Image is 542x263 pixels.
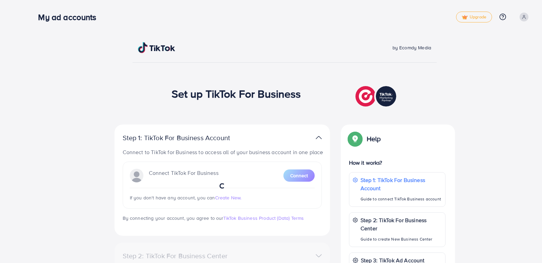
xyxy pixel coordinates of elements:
img: TikTok [138,42,175,53]
p: Guide to connect TikTok Business account [361,195,442,203]
img: TikTok partner [355,84,398,108]
h3: My ad accounts [38,12,102,22]
img: Popup guide [349,133,361,145]
img: tick [462,15,468,20]
span: by Ecomdy Media [392,44,431,51]
img: TikTok partner [316,133,322,143]
p: Guide to create New Business Center [361,235,442,243]
a: tickUpgrade [456,12,492,22]
p: Step 2: TikTok For Business Center [361,216,442,232]
p: How it works? [349,159,445,167]
h1: Set up TikTok For Business [172,87,301,100]
p: Step 1: TikTok For Business Account [361,176,442,192]
p: Help [367,135,381,143]
span: Upgrade [462,15,486,20]
p: Step 1: TikTok For Business Account [123,134,252,142]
